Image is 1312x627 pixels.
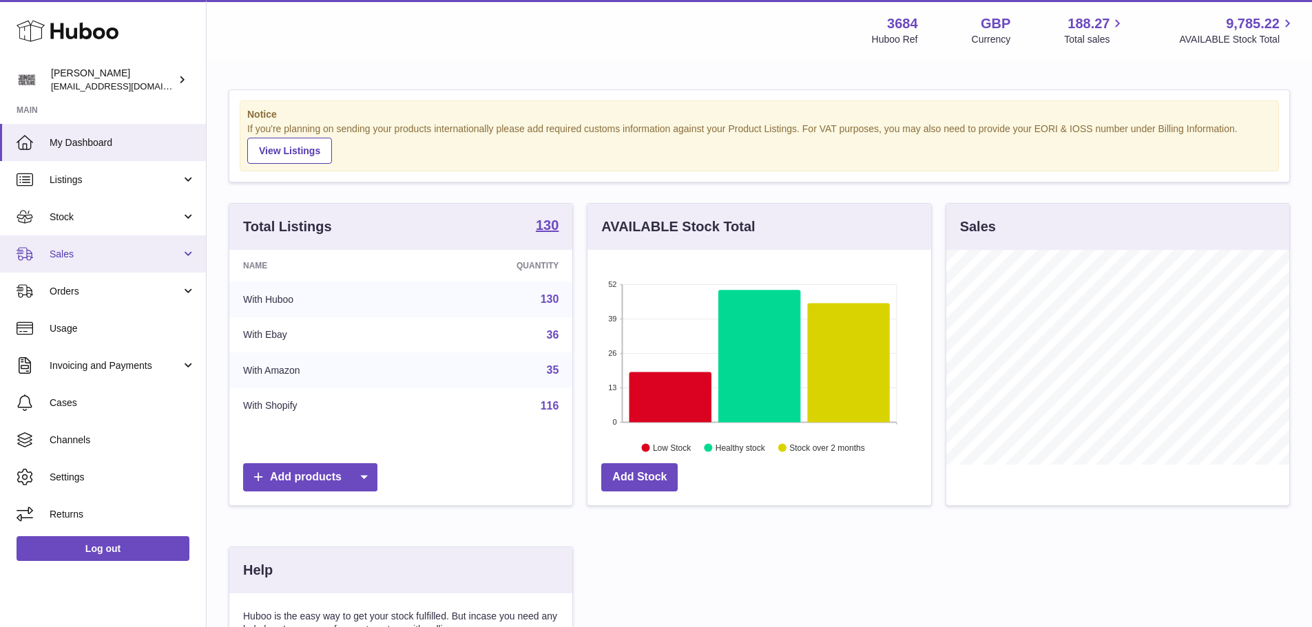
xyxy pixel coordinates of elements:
[50,285,181,298] span: Orders
[50,359,181,372] span: Invoicing and Payments
[1179,14,1295,46] a: 9,785.22 AVAILABLE Stock Total
[1179,33,1295,46] span: AVAILABLE Stock Total
[50,211,181,224] span: Stock
[247,108,1271,121] strong: Notice
[17,70,37,90] img: theinternationalventure@gmail.com
[1064,33,1125,46] span: Total sales
[50,322,196,335] span: Usage
[243,463,377,491] a: Add products
[609,280,617,288] text: 52
[981,14,1010,33] strong: GBP
[1068,14,1110,33] span: 188.27
[653,443,691,452] text: Low Stock
[872,33,918,46] div: Huboo Ref
[229,281,417,317] td: With Huboo
[609,349,617,357] text: 26
[50,136,196,149] span: My Dashboard
[50,508,196,521] span: Returns
[541,400,559,412] a: 116
[50,248,181,261] span: Sales
[547,364,559,376] a: 35
[229,250,417,281] th: Name
[972,33,1011,46] div: Currency
[1226,14,1280,33] span: 9,785.22
[243,561,273,580] h3: Help
[417,250,573,281] th: Quantity
[541,293,559,305] a: 130
[229,352,417,388] td: With Amazon
[547,329,559,341] a: 36
[247,138,332,164] a: View Listings
[229,317,417,353] td: With Ebay
[243,217,332,236] h3: Total Listings
[601,463,678,491] a: Add Stock
[50,434,196,447] span: Channels
[609,383,617,392] text: 13
[601,217,755,236] h3: AVAILABLE Stock Total
[536,218,559,232] strong: 130
[229,388,417,424] td: With Shopify
[536,218,559,235] a: 130
[609,315,617,323] text: 39
[790,443,865,452] text: Stock over 2 months
[247,123,1271,164] div: If you're planning on sending your products internationally please add required customs informati...
[1064,14,1125,46] a: 188.27 Total sales
[51,67,175,93] div: [PERSON_NAME]
[17,536,189,561] a: Log out
[50,471,196,484] span: Settings
[51,81,202,92] span: [EMAIL_ADDRESS][DOMAIN_NAME]
[50,396,196,410] span: Cases
[50,173,181,187] span: Listings
[960,217,996,236] h3: Sales
[613,418,617,426] text: 0
[716,443,766,452] text: Healthy stock
[887,14,918,33] strong: 3684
